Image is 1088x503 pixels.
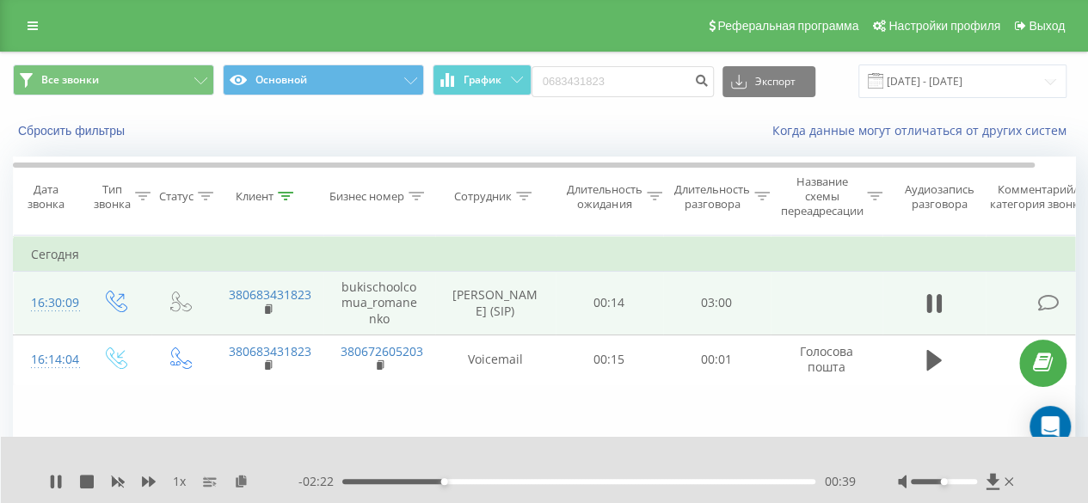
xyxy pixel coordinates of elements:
button: График [433,64,532,95]
button: Экспорт [722,66,815,97]
span: Реферальная программа [717,19,858,33]
td: [PERSON_NAME] (SIP) [435,272,556,335]
td: 00:15 [556,334,663,384]
button: Сбросить фильтры [13,123,133,138]
span: 1 x [173,473,186,490]
a: 380683431823 [229,343,311,359]
div: 16:14:04 [31,343,65,377]
div: Бизнес номер [329,189,404,204]
button: Основной [223,64,424,95]
div: Тип звонка [94,182,131,212]
td: bukischoolcomua_romanenko [323,272,435,335]
span: 00:39 [824,473,855,490]
div: Клиент [236,189,274,204]
div: Название схемы переадресации [780,175,863,218]
div: 16:30:09 [31,286,65,320]
div: Accessibility label [441,478,448,485]
div: Комментарий/категория звонка [987,182,1088,212]
a: 380672605203 [341,343,423,359]
span: - 02:22 [298,473,342,490]
td: 00:01 [663,334,771,384]
span: Все звонки [41,73,99,87]
td: 03:00 [663,272,771,335]
button: Все звонки [13,64,214,95]
div: Дата звонка [14,182,77,212]
div: Сотрудник [454,189,512,204]
input: Поиск по номеру [532,66,714,97]
div: Длительность разговора [674,182,750,212]
a: Когда данные могут отличаться от других систем [772,122,1075,138]
div: Accessibility label [941,478,948,485]
span: Выход [1029,19,1065,33]
div: Статус [159,189,194,204]
div: Длительность ожидания [567,182,642,212]
td: Voicemail [435,334,556,384]
span: Настройки профиля [888,19,1000,33]
span: График [464,74,501,86]
td: Голосова пошта [771,334,882,384]
td: 00:14 [556,272,663,335]
a: 380683431823 [229,286,311,303]
div: Аудиозапись разговора [897,182,980,212]
div: Open Intercom Messenger [1030,406,1071,447]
